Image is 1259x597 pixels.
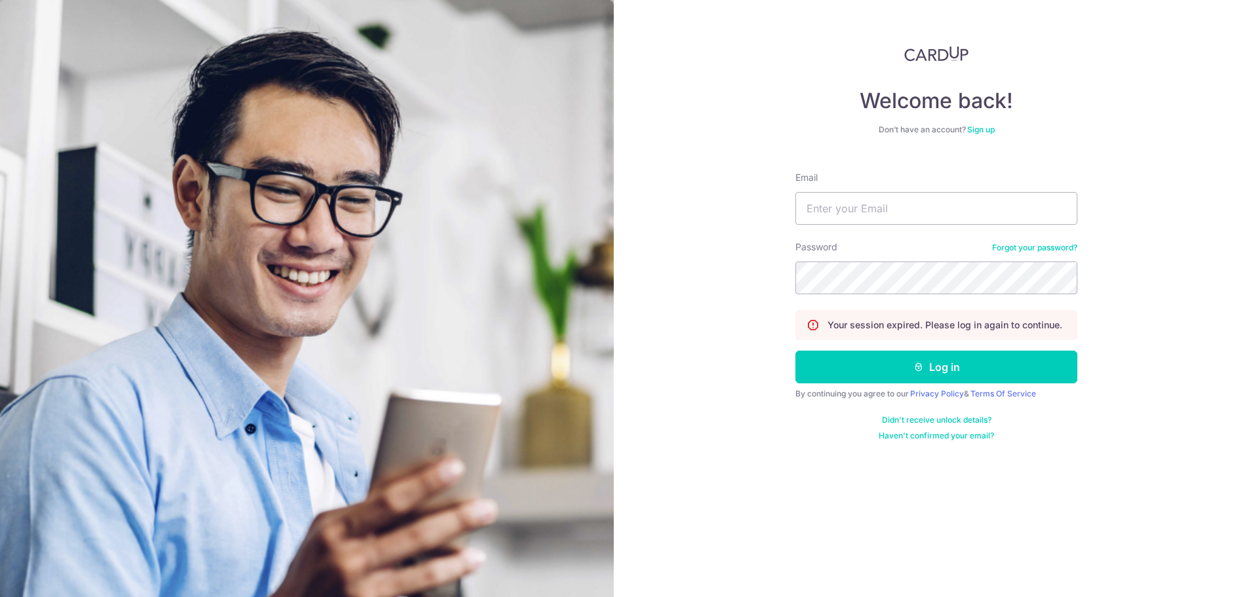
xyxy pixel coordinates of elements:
h4: Welcome back! [795,88,1077,114]
a: Privacy Policy [910,389,964,398]
label: Password [795,241,837,254]
div: Don’t have an account? [795,125,1077,135]
input: Enter your Email [795,192,1077,225]
img: CardUp Logo [904,46,969,62]
label: Email [795,171,818,184]
a: Terms Of Service [970,389,1036,398]
p: Your session expired. Please log in again to continue. [828,318,1062,332]
a: Sign up [967,125,995,134]
button: Log in [795,351,1077,383]
a: Haven't confirmed your email? [879,431,994,441]
div: By continuing you agree to our & [795,389,1077,399]
a: Forgot your password? [992,242,1077,253]
a: Didn't receive unlock details? [882,415,991,425]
